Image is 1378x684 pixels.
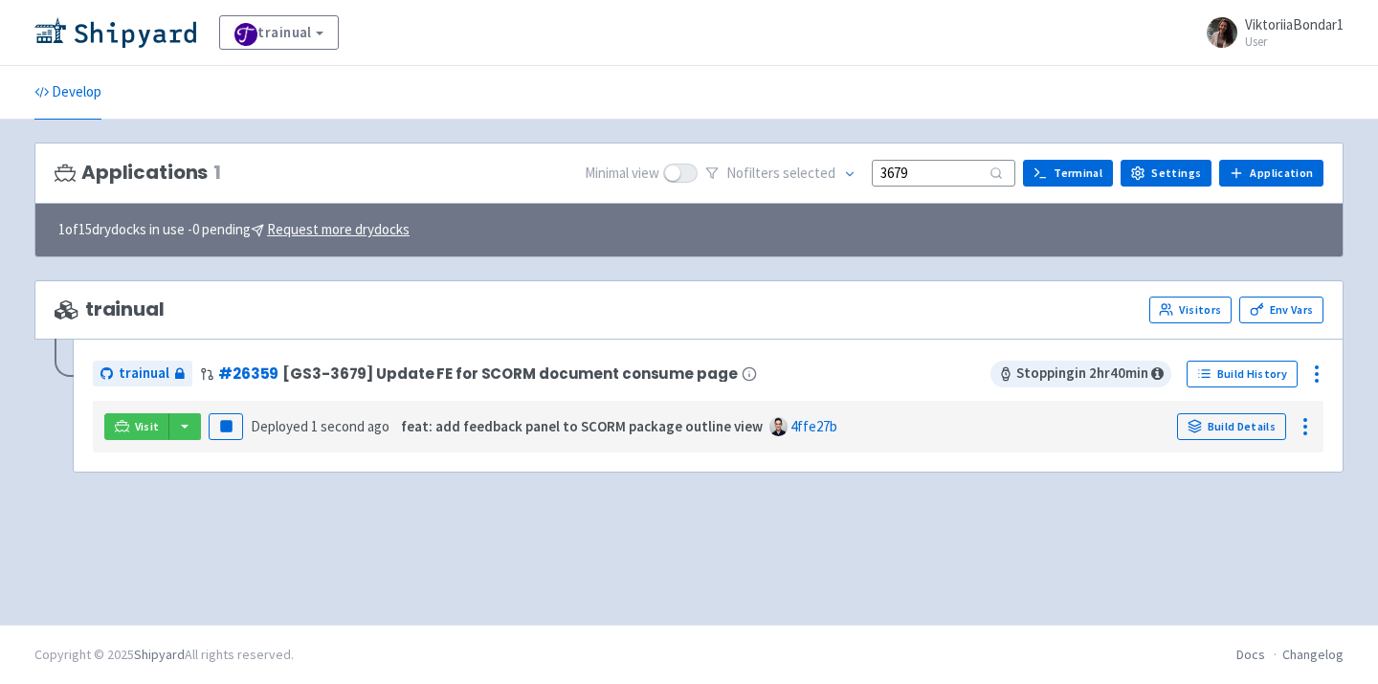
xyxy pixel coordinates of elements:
small: User [1245,35,1344,48]
a: Changelog [1282,646,1344,663]
span: Deployed [251,417,389,435]
span: No filter s [726,163,835,185]
time: 1 second ago [311,417,389,435]
span: 1 [213,162,221,184]
span: Stopping in 2 hr 40 min [990,361,1171,387]
a: Docs [1236,646,1265,663]
span: Minimal view [585,163,659,185]
span: trainual [119,363,169,385]
span: 1 of 15 drydocks in use - 0 pending [58,219,410,241]
a: Terminal [1023,160,1113,187]
a: #26359 [218,364,278,384]
a: trainual [93,361,192,386]
a: Build Details [1177,413,1286,440]
div: Copyright © 2025 All rights reserved. [34,645,294,665]
a: Develop [34,66,101,120]
a: ViktoriiaBondar1 User [1195,17,1344,48]
a: trainual [219,15,339,50]
a: Visitors [1149,297,1232,323]
strong: feat: add feedback panel to SCORM package outline view [401,417,763,435]
a: Application [1219,160,1323,187]
span: selected [783,164,835,182]
span: trainual [55,298,165,320]
span: Visit [135,419,160,434]
button: Pause [209,413,243,440]
a: Shipyard [134,646,185,663]
span: [GS3-3679] Update FE for SCORM document consume page [282,365,737,382]
img: Shipyard logo [34,17,196,48]
a: Settings [1121,160,1211,187]
span: ViktoriiaBondar1 [1245,15,1344,33]
h3: Applications [55,162,221,184]
a: Build History [1187,361,1298,387]
a: Visit [104,413,169,440]
a: Env Vars [1239,297,1323,323]
a: 4ffe27b [790,417,837,435]
u: Request more drydocks [267,220,410,238]
input: Search... [872,160,1015,186]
